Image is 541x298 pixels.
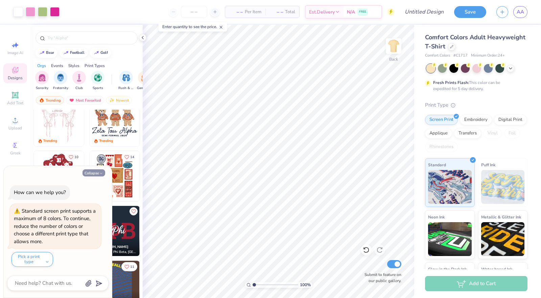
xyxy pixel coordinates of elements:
div: Back [389,56,398,62]
img: Rush & Bid Image [122,74,130,82]
img: trend_line.gif [63,51,69,55]
span: Upload [8,125,22,131]
img: Neon Ink [428,222,472,256]
span: Minimum Order: 24 + [471,53,505,59]
div: football [70,51,85,55]
img: d12c9beb-9502-45c7-ae94-40b97fdd6040 [139,96,189,146]
img: Back [387,39,400,53]
span: Standard [428,161,446,168]
div: Applique [425,128,452,139]
button: filter button [53,71,68,91]
span: AA [517,8,524,16]
span: 14 [130,155,134,159]
span: Glow in the Dark Ink [428,265,467,273]
div: Trending [43,139,57,144]
span: Image AI [7,50,23,56]
div: Styles [68,63,79,69]
img: b0e5e834-c177-467b-9309-b33acdc40f03 [139,151,189,201]
button: Save [454,6,486,18]
div: Rhinestones [425,142,458,152]
input: Try "Alpha" [47,35,133,41]
span: [PERSON_NAME] [100,244,128,249]
img: Puff Ink [481,170,525,204]
strong: Fresh Prints Flash: [433,80,469,85]
div: filter for Club [72,71,86,91]
span: N/A [347,8,355,16]
span: Total [285,8,295,16]
img: 83dda5b0-2158-48ca-832c-f6b4ef4c4536 [34,96,84,146]
div: filter for Game Day [137,71,152,91]
span: Rush & Bid [118,86,134,91]
div: Standard screen print supports a maximum of 8 colors. To continue, reduce the number of colors or... [14,208,96,245]
span: # C1717 [453,53,468,59]
div: Screen Print [425,115,458,125]
img: d12a98c7-f0f7-4345-bf3a-b9f1b718b86e [84,96,134,146]
div: Events [51,63,63,69]
img: Newest.gif [109,98,115,103]
img: Standard [428,170,472,204]
span: Club [75,86,83,91]
span: Water based Ink [481,265,512,273]
div: Foil [504,128,520,139]
span: Add Text [7,100,23,106]
span: Est. Delivery [309,8,335,16]
div: Enter quantity to see the price. [159,22,227,31]
div: Most Favorited [66,96,104,104]
div: Print Types [85,63,105,69]
div: This color can be expedited for 5 day delivery. [433,80,516,92]
img: trend_line.gif [39,51,45,55]
div: filter for Rush & Bid [118,71,134,91]
button: football [60,48,88,58]
div: filter for Fraternity [53,71,68,91]
span: – – [229,8,243,16]
div: bear [46,51,54,55]
button: Like [121,262,137,271]
button: filter button [91,71,104,91]
button: bear [36,48,57,58]
div: Orgs [37,63,46,69]
span: Designs [8,75,23,81]
span: Comfort Colors Adult Heavyweight T-Shirt [425,33,525,50]
label: Submit to feature on our public gallery. [361,272,401,284]
input: Untitled Design [399,5,449,19]
span: 11 [130,265,134,269]
div: Trending [99,139,113,144]
span: Fraternity [53,86,68,91]
button: Like [130,207,138,215]
div: Print Type [425,101,527,109]
span: Game Day [137,86,152,91]
a: AA [513,6,527,18]
img: Sorority Image [38,74,46,82]
span: Per Item [245,8,261,16]
img: 587403a7-0594-4a7f-b2bd-0ca67a3ff8dd [34,151,84,201]
button: filter button [35,71,49,91]
div: Digital Print [494,115,527,125]
input: – – [181,6,207,18]
div: Newest [106,96,132,104]
img: Fraternity Image [57,74,64,82]
div: filter for Sorority [35,71,49,91]
img: Game Day Image [141,74,149,82]
img: trend_line.gif [94,51,99,55]
img: Sports Image [94,74,102,82]
button: Like [66,152,81,162]
img: 10ef5382-3d24-445d-879c-d7fce23abcd1 [90,206,140,256]
button: Like [121,152,137,162]
button: Pick a print type [11,252,53,267]
span: Gamma Phi Beta, [GEOGRAPHIC_DATA][US_STATE] [100,250,137,255]
img: ed8a0703-4068-44e4-bde4-f5b3955f9986 [139,206,189,256]
div: golf [100,51,108,55]
button: filter button [118,71,134,91]
span: Puff Ink [481,161,495,168]
span: FREE [359,9,366,14]
div: How can we help you? [14,189,66,196]
span: Greek [10,150,21,156]
button: filter button [137,71,152,91]
img: e74243e0-e378-47aa-a400-bc6bcb25063a [84,151,134,201]
img: Metallic & Glitter Ink [481,222,525,256]
span: Metallic & Glitter Ink [481,213,521,220]
div: Vinyl [483,128,502,139]
span: Sports [93,86,103,91]
button: filter button [72,71,86,91]
div: Trending [36,96,64,104]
